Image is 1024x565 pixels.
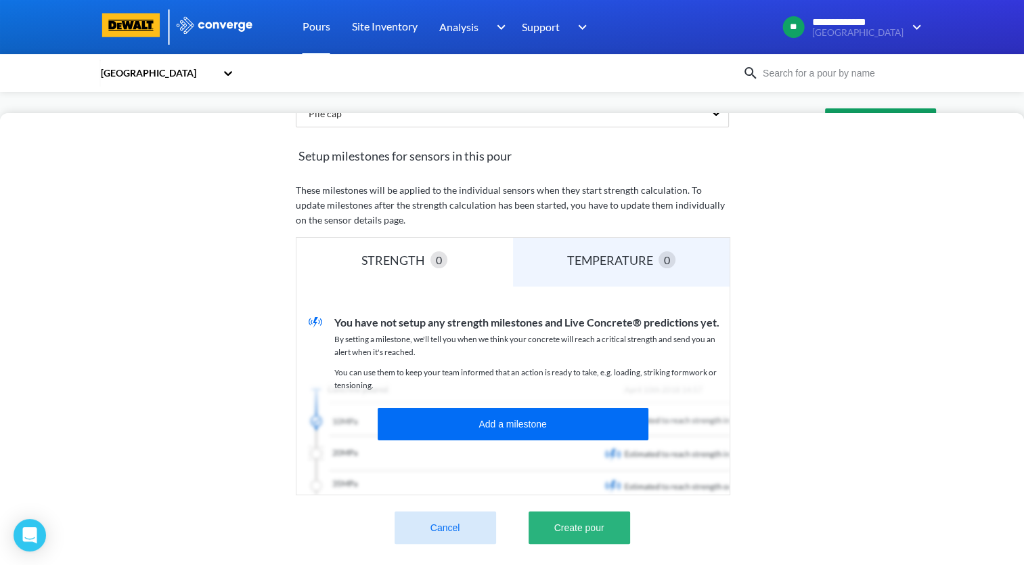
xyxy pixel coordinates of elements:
[904,19,925,35] img: downArrow.svg
[812,28,904,38] span: [GEOGRAPHIC_DATA]
[99,66,216,81] div: [GEOGRAPHIC_DATA]
[334,316,719,329] span: You have not setup any strength milestones and Live Concrete® predictions yet.
[522,18,560,35] span: Support
[361,251,430,270] div: STRENGTH
[436,251,442,268] span: 0
[378,408,648,440] button: Add a milestone
[334,333,730,358] p: By setting a milestone, we'll tell you when we think your concrete will reach a critical strength...
[298,106,342,121] div: Pile cap
[487,19,509,35] img: downArrow.svg
[395,511,496,544] button: Cancel
[296,146,729,165] span: Setup milestones for sensors in this pour
[296,183,729,228] p: These milestones will be applied to the individual sensors when they start strength calculation. ...
[567,251,659,270] div: TEMPERATURE
[569,19,591,35] img: downArrow.svg
[664,251,670,268] span: 0
[99,13,163,37] img: logo-dewalt.svg
[175,16,254,34] img: logo_ewhite.svg
[759,66,922,81] input: Search for a pour by name
[742,65,759,81] img: icon-search.svg
[334,367,730,392] p: You can use them to keep your team informed that an action is ready to take, e.g. loading, striki...
[14,519,46,551] div: Open Intercom Messenger
[439,18,478,35] span: Analysis
[529,511,630,544] button: Create pour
